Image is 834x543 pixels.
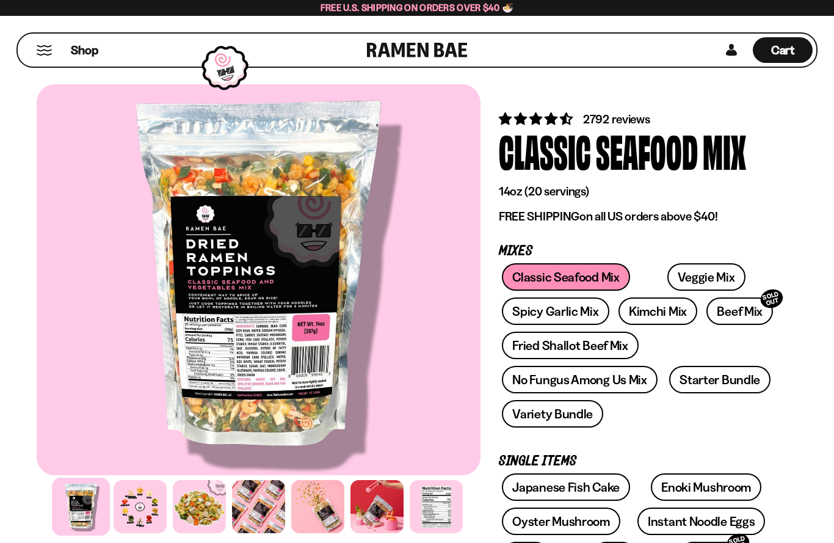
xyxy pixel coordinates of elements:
div: Classic [499,128,591,173]
p: 14oz (20 servings) [499,184,779,199]
a: Spicy Garlic Mix [502,297,609,325]
div: SOLD OUT [758,287,785,311]
div: Seafood [596,128,698,173]
a: Veggie Mix [667,263,745,291]
a: No Fungus Among Us Mix [502,366,657,393]
span: 2792 reviews [583,112,650,126]
span: Free U.S. Shipping on Orders over $40 🍜 [321,2,514,13]
span: Cart [771,43,795,57]
a: Kimchi Mix [618,297,697,325]
a: Shop [71,37,98,63]
span: Shop [71,42,98,59]
p: on all US orders above $40! [499,209,779,224]
a: Japanese Fish Cake [502,473,630,501]
a: Variety Bundle [502,400,603,428]
p: Single Items [499,456,779,467]
strong: FREE SHIPPING [499,209,579,224]
a: Cart [753,34,813,67]
button: Mobile Menu Trigger [36,45,53,56]
a: Oyster Mushroom [502,508,620,535]
span: 4.68 stars [499,111,575,126]
p: Mixes [499,246,779,257]
a: Enoki Mushroom [651,473,761,501]
a: Fried Shallot Beef Mix [502,332,638,359]
a: Starter Bundle [669,366,771,393]
a: Instant Noodle Eggs [637,508,765,535]
div: Mix [703,128,746,173]
a: Beef MixSOLD OUT [706,297,773,325]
